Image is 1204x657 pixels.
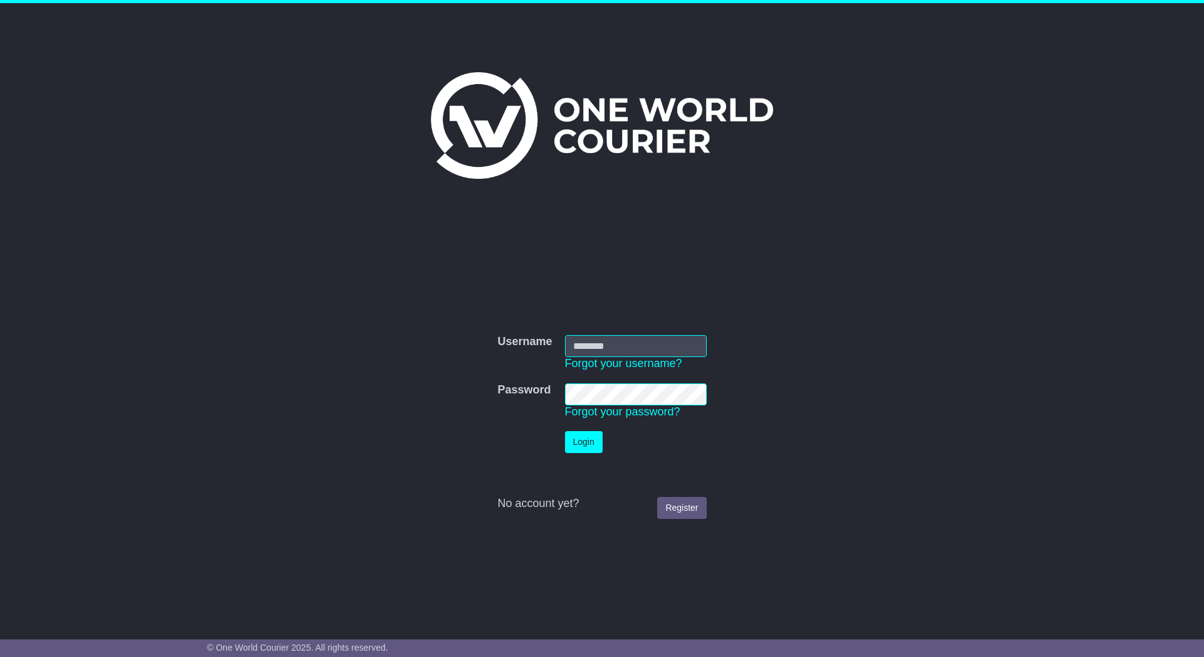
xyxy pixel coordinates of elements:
div: No account yet? [497,497,706,511]
label: Username [497,335,552,349]
a: Forgot your password? [565,405,680,418]
a: Forgot your username? [565,357,682,370]
span: © One World Courier 2025. All rights reserved. [207,643,388,653]
img: One World [431,72,773,179]
button: Login [565,431,603,453]
a: Register [657,497,706,519]
label: Password [497,383,551,397]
